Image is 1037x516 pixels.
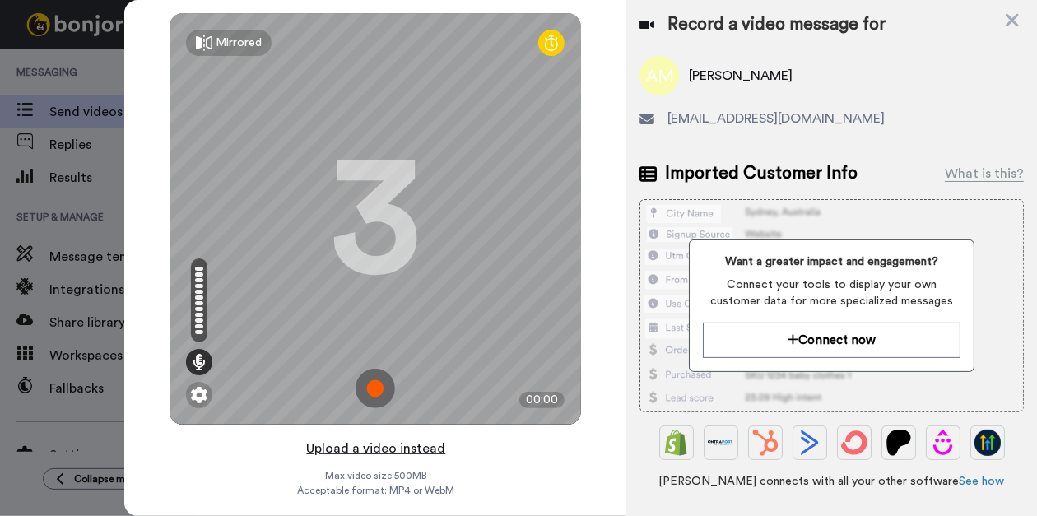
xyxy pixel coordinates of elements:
[841,430,867,456] img: ConvertKit
[356,369,395,408] img: ic_record_start.svg
[191,387,207,403] img: ic_gear.svg
[330,157,421,281] div: 3
[667,109,885,128] span: [EMAIL_ADDRESS][DOMAIN_NAME]
[703,277,960,309] span: Connect your tools to display your own customer data for more specialized messages
[974,430,1001,456] img: GoHighLevel
[960,476,1005,487] a: See how
[945,164,1024,184] div: What is this?
[703,323,960,358] button: Connect now
[297,484,454,497] span: Acceptable format: MP4 or WebM
[886,430,912,456] img: Patreon
[519,392,565,408] div: 00:00
[930,430,956,456] img: Drip
[752,430,779,456] img: Hubspot
[665,161,858,186] span: Imported Customer Info
[324,469,426,482] span: Max video size: 500 MB
[639,473,1024,490] span: [PERSON_NAME] connects with all your other software
[703,253,960,270] span: Want a greater impact and engagement?
[708,430,734,456] img: Ontraport
[301,438,450,459] button: Upload a video instead
[663,430,690,456] img: Shopify
[797,430,823,456] img: ActiveCampaign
